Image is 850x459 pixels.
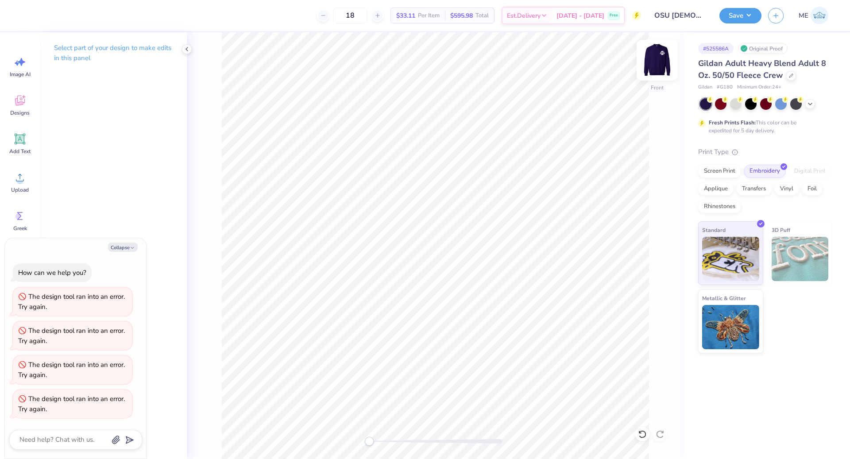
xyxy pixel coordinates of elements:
[639,42,675,78] img: Front
[450,11,473,20] span: $595.98
[698,147,832,157] div: Print Type
[365,437,374,446] div: Accessibility label
[744,165,786,178] div: Embroidery
[698,182,734,196] div: Applique
[698,84,712,91] span: Gildan
[702,293,746,303] span: Metallic & Glitter
[54,43,173,63] p: Select part of your design to make edits in this panel
[698,58,826,81] span: Gildan Adult Heavy Blend Adult 8 Oz. 50/50 Fleece Crew
[698,43,734,54] div: # 525586A
[772,225,790,235] span: 3D Puff
[18,292,125,311] div: The design tool ran into an error. Try again.
[18,394,125,413] div: The design tool ran into an error. Try again.
[709,119,756,126] strong: Fresh Prints Flash:
[507,11,541,20] span: Est. Delivery
[799,11,808,21] span: ME
[698,165,741,178] div: Screen Print
[702,237,759,281] img: Standard
[333,8,367,23] input: – –
[709,119,818,135] div: This color can be expedited for 5 day delivery.
[795,7,832,24] a: ME
[774,182,799,196] div: Vinyl
[802,182,823,196] div: Foil
[396,11,415,20] span: $33.11
[556,11,604,20] span: [DATE] - [DATE]
[788,165,831,178] div: Digital Print
[651,84,664,92] div: Front
[738,43,788,54] div: Original Proof
[10,109,30,116] span: Designs
[702,305,759,349] img: Metallic & Glitter
[9,148,31,155] span: Add Text
[772,237,829,281] img: 3D Puff
[418,11,440,20] span: Per Item
[717,84,733,91] span: # G180
[719,8,761,23] button: Save
[18,326,125,345] div: The design tool ran into an error. Try again.
[702,225,726,235] span: Standard
[610,12,618,19] span: Free
[11,186,29,193] span: Upload
[736,182,772,196] div: Transfers
[108,243,138,252] button: Collapse
[10,71,31,78] span: Image AI
[648,7,713,24] input: Untitled Design
[698,200,741,213] div: Rhinestones
[811,7,828,24] img: Maria Espena
[737,84,781,91] span: Minimum Order: 24 +
[18,268,86,277] div: How can we help you?
[475,11,489,20] span: Total
[13,225,27,232] span: Greek
[18,360,125,379] div: The design tool ran into an error. Try again.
